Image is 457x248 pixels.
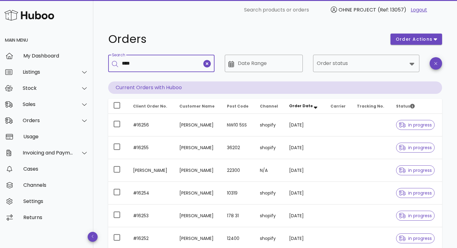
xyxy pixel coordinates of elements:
td: [DATE] [284,182,325,204]
span: order actions [395,36,433,43]
td: [PERSON_NAME] [128,159,174,182]
th: Customer Name [174,99,222,114]
td: [PERSON_NAME] [174,182,222,204]
span: Post Code [227,103,248,109]
td: [PERSON_NAME] [174,159,222,182]
td: 36202 [222,136,255,159]
td: 178 31 [222,204,255,227]
th: Status [391,99,442,114]
div: Stock [23,85,73,91]
p: Current Orders with Huboo [108,81,442,94]
span: in progress [399,168,432,172]
span: in progress [399,214,432,218]
td: #16254 [128,182,174,204]
div: Orders [23,117,73,123]
div: Listings [23,69,73,75]
th: Order Date: Sorted descending. Activate to remove sorting. [284,99,325,114]
td: [DATE] [284,114,325,136]
div: Usage [23,134,88,140]
div: My Dashboard [23,53,88,59]
td: #16253 [128,204,174,227]
span: in progress [399,236,432,241]
div: Settings [23,198,88,204]
td: 22300 [222,159,255,182]
div: Channels [23,182,88,188]
td: #16255 [128,136,174,159]
span: Carrier [330,103,346,109]
button: clear icon [203,60,211,67]
th: Carrier [325,99,352,114]
td: [DATE] [284,136,325,159]
span: in progress [399,191,432,195]
span: Status [396,103,415,109]
div: Sales [23,101,73,107]
td: N/A [255,159,284,182]
span: Client Order No. [133,103,167,109]
span: (Ref: 13057) [378,6,406,13]
button: order actions [390,34,442,45]
label: Search [112,53,125,57]
td: shopify [255,182,284,204]
h1: Orders [108,34,383,45]
td: shopify [255,204,284,227]
td: 10319 [222,182,255,204]
span: OHNE PROJECT [339,6,376,13]
span: Tracking No. [357,103,384,109]
td: [DATE] [284,159,325,182]
th: Channel [255,99,284,114]
img: Huboo Logo [4,8,54,22]
div: Returns [23,214,88,220]
div: Order status [313,55,419,72]
td: NW10 5SS [222,114,255,136]
td: [PERSON_NAME] [174,114,222,136]
td: #16256 [128,114,174,136]
a: Logout [411,6,427,14]
span: in progress [399,145,432,150]
div: Cases [23,166,88,172]
td: [PERSON_NAME] [174,136,222,159]
th: Post Code [222,99,255,114]
th: Client Order No. [128,99,174,114]
span: Order Date [289,103,313,108]
span: Channel [260,103,278,109]
th: Tracking No. [352,99,391,114]
div: Invoicing and Payments [23,150,73,156]
span: in progress [399,123,432,127]
td: shopify [255,114,284,136]
span: Customer Name [179,103,215,109]
td: [PERSON_NAME] [174,204,222,227]
td: [DATE] [284,204,325,227]
td: shopify [255,136,284,159]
